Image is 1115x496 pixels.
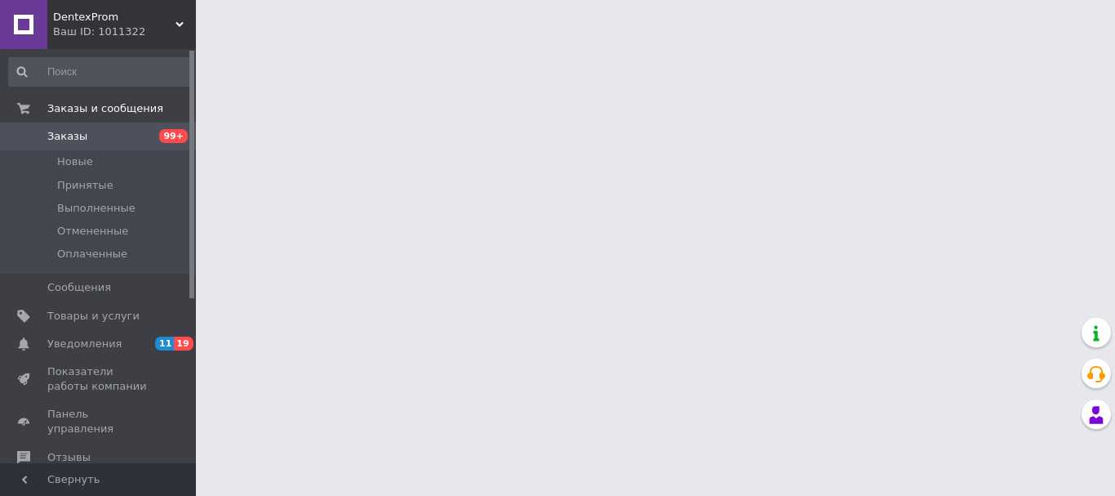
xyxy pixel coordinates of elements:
[57,201,135,216] span: Выполненные
[47,364,151,394] span: Показатели работы компании
[53,25,196,39] div: Ваш ID: 1011322
[174,337,193,351] span: 19
[155,337,174,351] span: 11
[47,309,140,324] span: Товары и услуги
[159,129,188,143] span: 99+
[8,57,193,87] input: Поиск
[57,154,93,169] span: Новые
[47,101,163,116] span: Заказы и сообщения
[57,247,127,261] span: Оплаченные
[57,224,128,239] span: Отмененные
[47,280,111,295] span: Сообщения
[47,407,151,436] span: Панель управления
[47,337,122,351] span: Уведомления
[47,450,91,465] span: Отзывы
[47,129,87,144] span: Заказы
[53,10,175,25] span: DentexProm
[57,178,113,193] span: Принятые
